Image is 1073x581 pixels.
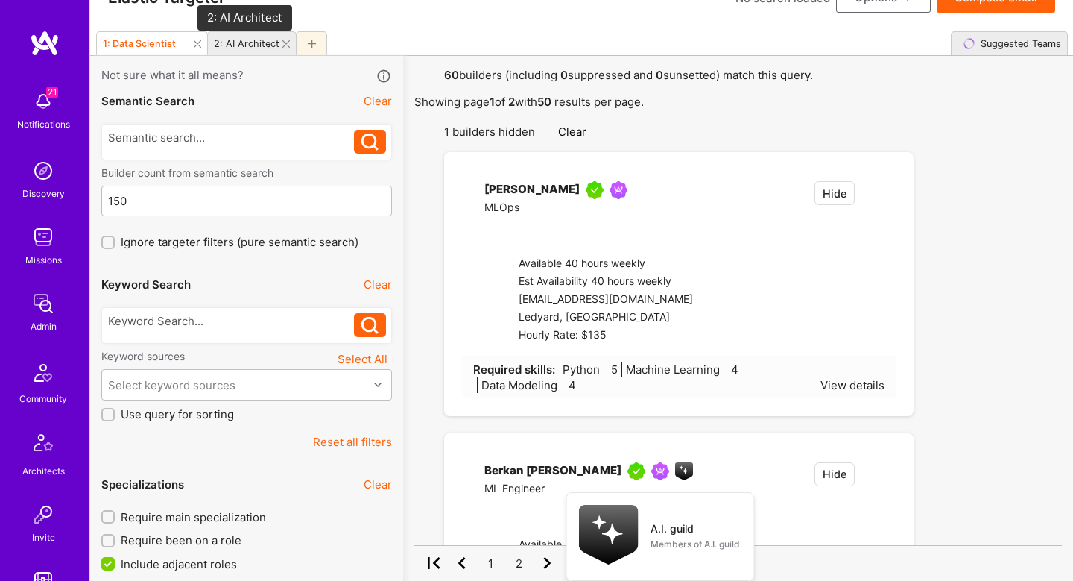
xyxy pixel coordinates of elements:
[31,318,57,334] div: Admin
[621,362,738,377] span: Machine Learning 4
[364,477,392,492] button: Clear
[873,181,884,192] i: icon EmptyStar
[814,462,855,486] button: Hide
[32,530,55,545] div: Invite
[444,124,552,139] span: 1 builders hidden
[484,501,496,512] i: icon linkedIn
[651,462,669,480] img: Been on Mission
[484,181,580,199] div: [PERSON_NAME]
[28,222,58,252] img: teamwork
[25,427,61,463] img: Architects
[414,94,1062,110] p: Showing page of with results per page.
[484,199,633,217] div: MLOps
[214,38,279,49] div: 2: AI Architect
[651,536,742,552] div: Members of A.I. guild.
[519,255,701,273] div: Available 40 hours weekly
[873,462,884,474] i: icon EmptyStar
[490,95,495,109] strong: 1
[101,67,244,84] span: Not sure what it all means?
[519,273,701,291] div: Est Availability 40 hours weekly
[675,462,693,480] img: A.I. guild
[101,349,185,363] label: Keyword sources
[121,556,237,572] span: Include adjacent roles
[507,551,531,575] div: 2
[19,391,67,406] div: Community
[121,234,358,250] span: Ignore targeter filters (pure semantic search)
[484,462,621,480] div: Berkan [PERSON_NAME]
[557,380,569,392] i: icon Star
[308,40,316,48] i: icon Plus
[651,521,694,536] div: A.I. guild
[477,377,576,393] span: Data Modeling 4
[28,156,58,186] img: discovery
[361,134,379,151] i: icon Search
[28,289,58,318] img: admin teamwork
[559,362,618,377] span: Python 5
[103,38,176,49] div: 1: Data Scientist
[101,277,191,292] div: Keyword Search
[121,533,241,548] span: Require been on a role
[333,349,392,369] button: Select All
[484,220,496,231] i: icon linkedIn
[313,434,392,450] button: Reset all filters
[28,500,58,530] img: Invite
[519,327,701,345] div: Hourly Rate: $135
[720,365,731,376] i: icon Star
[101,166,392,180] label: Builder count from semantic search
[101,477,184,492] div: Specializations
[508,95,515,109] strong: 2
[25,355,61,391] img: Community
[558,124,586,139] button: Clear
[121,509,266,525] span: Require main specialization
[194,40,201,48] i: icon Close
[121,406,234,422] span: Use query for sorting
[30,30,60,57] img: logo
[364,277,392,292] button: Clear
[374,381,382,389] i: icon Chevron
[444,68,459,82] strong: 60
[610,181,627,199] img: Been on Mission
[579,505,639,565] img: A.I. guild
[560,68,568,82] strong: 0
[537,95,551,109] strong: 50
[46,87,58,98] span: 21
[975,33,1061,54] div: Suggested Teams
[22,186,65,201] div: Discovery
[820,377,884,393] div: View details
[541,126,552,137] i: icon ArrowDownBlack
[361,317,379,334] i: icon Search
[179,38,191,50] i: icon Copy
[17,116,70,132] div: Notifications
[478,551,502,575] div: 1
[814,181,855,205] button: Hide
[586,181,604,199] img: A.Teamer in Residence
[627,462,645,480] img: A.Teamer in Residence
[108,377,235,393] div: Select keyword sources
[414,68,1062,110] span: builders (including suppressed and sunsetted) match this query.
[28,87,58,116] img: bell
[656,68,663,82] strong: 0
[376,68,393,85] i: icon Info
[473,362,555,377] strong: Required skills:
[364,93,392,109] button: Clear
[282,40,290,48] i: icon Close
[519,291,701,309] div: [EMAIL_ADDRESS][DOMAIN_NAME]
[22,463,65,479] div: Architects
[101,93,194,109] div: Semantic Search
[963,37,975,50] i: icon CircleLoadingViolet
[600,365,611,376] i: icon Star
[519,309,701,327] div: Ledyard, [GEOGRAPHIC_DATA]
[25,252,62,268] div: Missions
[484,480,693,498] div: ML Engineer
[519,536,733,554] div: Available 40 hours weekly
